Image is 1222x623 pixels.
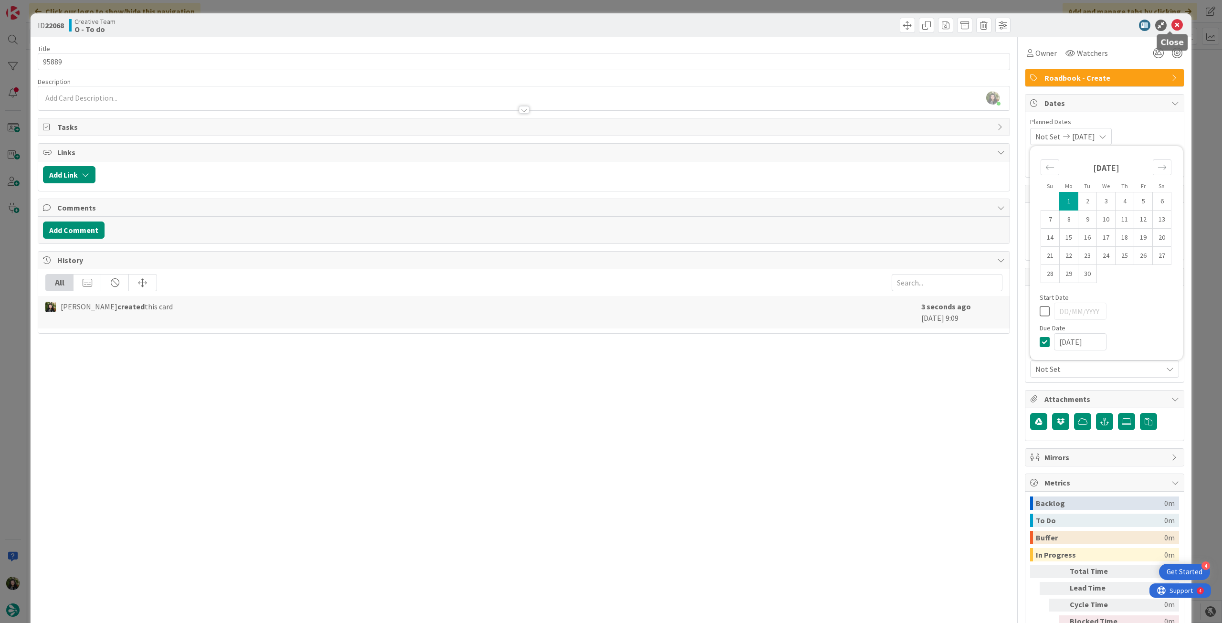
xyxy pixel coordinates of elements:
[1054,333,1106,350] input: DD/MM/YYYY
[1035,362,1158,376] span: Not Set
[1134,192,1153,211] td: Choose Friday, 05/Sep/2025 12:00 as your check-in date. It’s available.
[74,25,116,33] b: O - To do
[1141,182,1146,190] small: Fr
[1153,159,1171,175] div: Move forward to switch to the next month.
[1078,192,1097,211] td: Choose Tuesday, 02/Sep/2025 12:00 as your check-in date. It’s available.
[1072,131,1095,142] span: [DATE]
[1065,182,1072,190] small: Mo
[1153,247,1171,265] td: Choose Saturday, 27/Sep/2025 12:00 as your check-in date. It’s available.
[1047,182,1053,190] small: Su
[1036,548,1164,561] div: In Progress
[1097,229,1116,247] td: Choose Wednesday, 17/Sep/2025 12:00 as your check-in date. It’s available.
[1159,182,1165,190] small: Sa
[1116,211,1134,229] td: Choose Thursday, 11/Sep/2025 12:00 as your check-in date. It’s available.
[1044,477,1167,488] span: Metrics
[1201,561,1210,570] div: 4
[1164,531,1175,544] div: 0m
[1060,192,1078,211] td: Selected as end date. Monday, 01/Sep/2025 12:00
[43,166,95,183] button: Add Link
[74,18,116,25] span: Creative Team
[1093,162,1119,173] strong: [DATE]
[892,274,1002,291] input: Search...
[1070,599,1122,612] div: Cycle Time
[1070,565,1122,578] div: Total Time
[1078,229,1097,247] td: Choose Tuesday, 16/Sep/2025 12:00 as your check-in date. It’s available.
[1078,265,1097,283] td: Choose Tuesday, 30/Sep/2025 12:00 as your check-in date. It’s available.
[1041,265,1060,283] td: Choose Sunday, 28/Sep/2025 12:00 as your check-in date. It’s available.
[1164,514,1175,527] div: 0m
[1126,582,1175,595] div: 0m
[1030,117,1179,127] span: Planned Dates
[1164,548,1175,561] div: 0m
[1134,211,1153,229] td: Choose Friday, 12/Sep/2025 12:00 as your check-in date. It’s available.
[1036,496,1164,510] div: Backlog
[57,202,992,213] span: Comments
[1036,514,1164,527] div: To Do
[43,222,105,239] button: Add Comment
[1126,565,1175,578] div: 0m
[1060,229,1078,247] td: Choose Monday, 15/Sep/2025 12:00 as your check-in date. It’s available.
[1116,192,1134,211] td: Choose Thursday, 04/Sep/2025 12:00 as your check-in date. It’s available.
[1030,151,1182,294] div: Calendar
[50,4,52,11] div: 4
[1134,247,1153,265] td: Choose Friday, 26/Sep/2025 12:00 as your check-in date. It’s available.
[45,21,64,30] b: 22068
[38,44,50,53] label: Title
[1126,599,1175,612] div: 0m
[1078,247,1097,265] td: Choose Tuesday, 23/Sep/2025 12:00 as your check-in date. It’s available.
[61,301,173,312] span: [PERSON_NAME] this card
[1153,229,1171,247] td: Choose Saturday, 20/Sep/2025 12:00 as your check-in date. It’s available.
[1030,352,1179,359] div: Priority
[1044,452,1167,463] span: Mirrors
[1121,182,1128,190] small: Th
[1116,229,1134,247] td: Choose Thursday, 18/Sep/2025 12:00 as your check-in date. It’s available.
[1077,47,1108,59] span: Watchers
[1102,182,1110,190] small: We
[57,121,992,133] span: Tasks
[1097,192,1116,211] td: Choose Wednesday, 03/Sep/2025 12:00 as your check-in date. It’s available.
[1041,247,1060,265] td: Choose Sunday, 21/Sep/2025 12:00 as your check-in date. It’s available.
[921,301,1002,324] div: [DATE] 9:09
[38,77,71,86] span: Description
[1044,72,1167,84] span: Roadbook - Create
[1041,229,1060,247] td: Choose Sunday, 14/Sep/2025 12:00 as your check-in date. It’s available.
[1167,567,1202,577] div: Get Started
[1160,38,1184,47] h5: Close
[921,302,971,311] b: 3 seconds ago
[1044,393,1167,405] span: Attachments
[1060,247,1078,265] td: Choose Monday, 22/Sep/2025 12:00 as your check-in date. It’s available.
[57,147,992,158] span: Links
[38,20,64,31] span: ID
[1060,211,1078,229] td: Choose Monday, 08/Sep/2025 12:00 as your check-in date. It’s available.
[1159,564,1210,580] div: Open Get Started checklist, remaining modules: 4
[57,254,992,266] span: History
[1060,265,1078,283] td: Choose Monday, 29/Sep/2025 12:00 as your check-in date. It’s available.
[117,302,145,311] b: created
[1164,496,1175,510] div: 0m
[1035,131,1061,142] span: Not Set
[1035,47,1057,59] span: Owner
[1041,211,1060,229] td: Choose Sunday, 07/Sep/2025 12:00 as your check-in date. It’s available.
[45,302,56,312] img: BC
[1041,159,1059,175] div: Move backward to switch to the previous month.
[46,275,74,291] div: All
[1097,211,1116,229] td: Choose Wednesday, 10/Sep/2025 12:00 as your check-in date. It’s available.
[38,53,1010,70] input: type card name here...
[1040,325,1065,331] span: Due Date
[1040,294,1069,301] span: Start Date
[1054,303,1106,320] input: DD/MM/YYYY
[1134,229,1153,247] td: Choose Friday, 19/Sep/2025 12:00 as your check-in date. It’s available.
[1070,582,1122,595] div: Lead Time
[1097,247,1116,265] td: Choose Wednesday, 24/Sep/2025 12:00 as your check-in date. It’s available.
[1153,211,1171,229] td: Choose Saturday, 13/Sep/2025 12:00 as your check-in date. It’s available.
[1084,182,1090,190] small: Tu
[20,1,43,13] span: Support
[1044,97,1167,109] span: Dates
[1153,192,1171,211] td: Choose Saturday, 06/Sep/2025 12:00 as your check-in date. It’s available.
[1036,531,1164,544] div: Buffer
[986,91,1000,105] img: PKF90Q5jPr56cBaliQnj6ZMmbSdpAOLY.jpg
[1116,247,1134,265] td: Choose Thursday, 25/Sep/2025 12:00 as your check-in date. It’s available.
[1078,211,1097,229] td: Choose Tuesday, 09/Sep/2025 12:00 as your check-in date. It’s available.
